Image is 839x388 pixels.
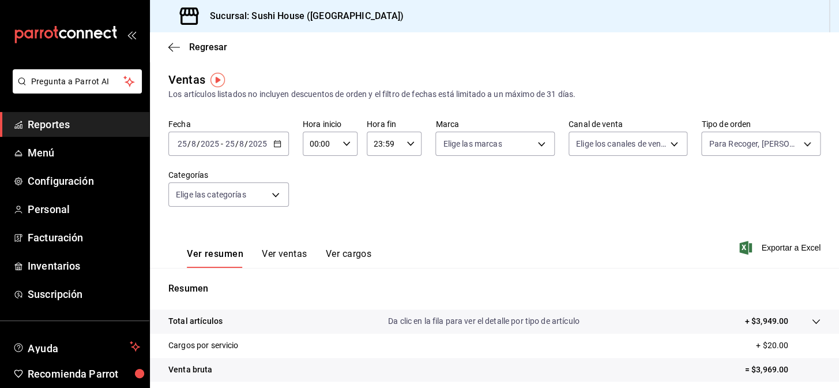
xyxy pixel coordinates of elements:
[8,84,142,96] a: Pregunta a Parrot AI
[189,42,227,53] span: Regresar
[709,138,799,150] span: Para Recoger, [PERSON_NAME], Comedor, llevar
[221,139,223,148] span: -
[187,248,243,268] button: Ver resumen
[201,9,404,23] h3: Sucursal: Sushi House ([GEOGRAPHIC_DATA])
[742,241,821,255] button: Exportar a Excel
[326,248,372,268] button: Ver cargos
[28,202,140,217] span: Personal
[13,69,142,94] button: Pregunta a Parrot AI
[244,139,248,148] span: /
[28,286,140,302] span: Suscripción
[248,139,268,148] input: ----
[28,339,125,353] span: Ayuda
[177,139,187,148] input: --
[168,282,821,296] p: Resumen
[191,139,197,148] input: --
[210,73,225,87] img: Tooltip marker
[303,120,358,128] label: Hora inicio
[168,315,223,327] p: Total artículos
[235,139,238,148] span: /
[239,139,244,148] input: --
[28,173,140,189] span: Configuración
[197,139,200,148] span: /
[168,120,289,128] label: Fecha
[745,315,788,327] p: + $3,949.00
[187,248,371,268] div: navigation tabs
[31,76,124,88] span: Pregunta a Parrot AI
[200,139,220,148] input: ----
[262,248,307,268] button: Ver ventas
[168,42,227,53] button: Regresar
[176,189,246,200] span: Elige las categorías
[701,120,821,128] label: Tipo de orden
[168,88,821,100] div: Los artículos listados no incluyen descuentos de orden y el filtro de fechas está limitado a un m...
[28,230,140,245] span: Facturación
[569,120,688,128] label: Canal de venta
[443,138,502,150] span: Elige las marcas
[745,364,821,376] p: = $3,969.00
[367,120,422,128] label: Hora fin
[28,366,140,382] span: Recomienda Parrot
[168,364,212,376] p: Venta bruta
[127,30,136,39] button: open_drawer_menu
[756,339,821,352] p: + $20.00
[187,139,191,148] span: /
[28,117,140,132] span: Reportes
[224,139,235,148] input: --
[168,71,205,88] div: Ventas
[576,138,667,150] span: Elige los canales de venta
[435,120,555,128] label: Marca
[28,258,140,274] span: Inventarios
[28,145,140,161] span: Menú
[388,315,580,327] p: Da clic en la fila para ver el detalle por tipo de artículo
[168,339,239,352] p: Cargos por servicio
[168,171,289,179] label: Categorías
